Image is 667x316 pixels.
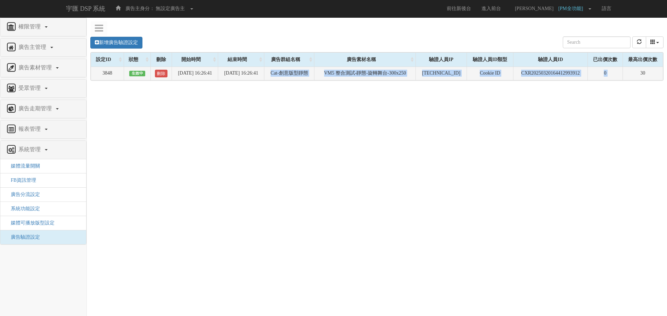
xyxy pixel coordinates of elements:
[17,126,44,132] span: 報表管理
[6,178,36,183] a: FB資訊管理
[646,36,664,48] button: columns
[6,234,40,240] a: 廣告驗證設定
[513,53,587,67] div: 驗證人員ID
[558,6,587,11] span: [PM全功能]
[623,53,663,67] div: 最高出價次數
[467,67,513,80] td: Cookie ID
[513,67,588,80] td: CXR20250320164412993912
[314,53,415,67] div: 廣告素材名稱
[6,144,81,155] a: 系統管理
[155,70,167,77] a: 刪除
[129,71,145,76] span: 生效中
[632,36,646,48] button: refresh
[17,85,44,91] span: 受眾管理
[6,206,40,211] a: 系統功能設定
[264,67,314,80] td: Cat-創意版型靜態
[6,42,81,53] a: 廣告主管理
[90,37,142,49] a: 新增廣告驗證設定
[91,67,124,80] td: 3848
[6,124,81,135] a: 報表管理
[623,67,663,80] td: 30
[91,53,124,67] div: 設定ID
[467,53,513,67] div: 驗證人員ID類型
[17,44,50,50] span: 廣告主管理
[588,67,623,80] td: 0
[6,83,81,94] a: 受眾管理
[6,163,40,169] a: 媒體流量開關
[6,22,81,33] a: 權限管理
[17,24,44,29] span: 權限管理
[6,103,81,114] a: 廣告走期管理
[416,53,467,67] div: 驗證人員IP
[6,62,81,74] a: 廣告素材管理
[124,53,150,67] div: 狀態
[17,146,44,152] span: 系統管理
[17,65,55,70] span: 廣告素材管理
[588,53,622,67] div: 已出價次數
[151,53,172,67] div: 刪除
[6,192,40,197] a: 廣告分流設定
[563,36,631,48] input: Search
[156,6,185,11] span: 無設定廣告主
[646,36,664,48] div: Columns
[218,53,264,67] div: 結束時間
[511,6,557,11] span: [PERSON_NAME]
[416,67,467,80] td: [TECHNICAL_ID]
[314,67,416,80] td: VM5 整合測試-靜態-旋轉舞台-300x250
[218,67,264,80] td: [DATE] 16:26:41
[17,105,55,111] span: 廣告走期管理
[125,6,155,11] span: 廣告主身分：
[172,67,218,80] td: [DATE] 16:26:41
[264,53,314,67] div: 廣告群組名稱
[6,220,55,225] a: 媒體可播放版型設定
[172,53,218,67] div: 開始時間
